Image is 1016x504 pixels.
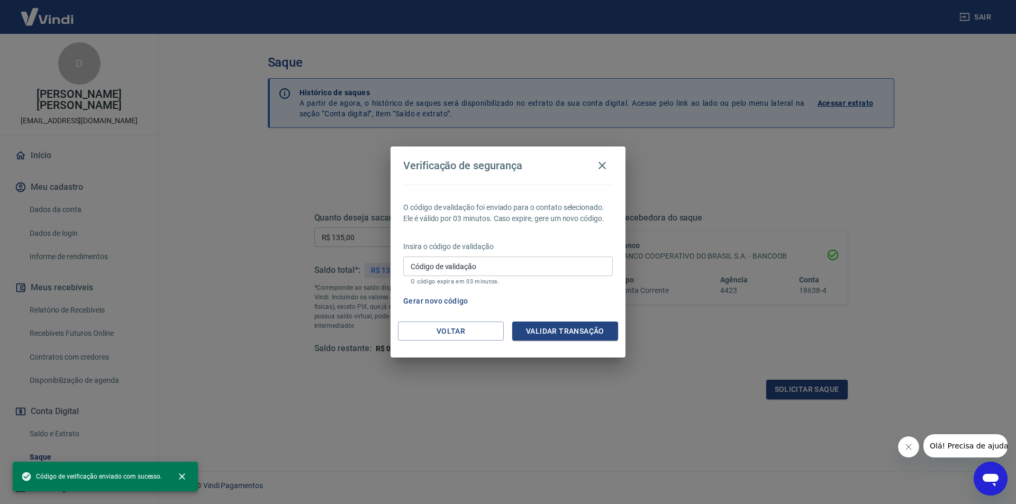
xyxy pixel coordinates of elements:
iframe: Botão para abrir a janela de mensagens [974,462,1008,496]
button: close [170,465,194,488]
iframe: Fechar mensagem [898,436,919,457]
p: O código de validação foi enviado para o contato selecionado. Ele é válido por 03 minutos. Caso e... [403,202,613,224]
button: Voltar [398,322,504,341]
span: Código de verificação enviado com sucesso. [21,471,162,482]
button: Validar transação [512,322,618,341]
button: Gerar novo código [399,291,473,311]
h4: Verificação de segurança [403,159,522,172]
p: O código expira em 03 minutos. [411,278,605,285]
p: Insira o código de validação [403,241,613,252]
iframe: Mensagem da empresa [923,434,1008,457]
span: Olá! Precisa de ajuda? [6,7,89,16]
